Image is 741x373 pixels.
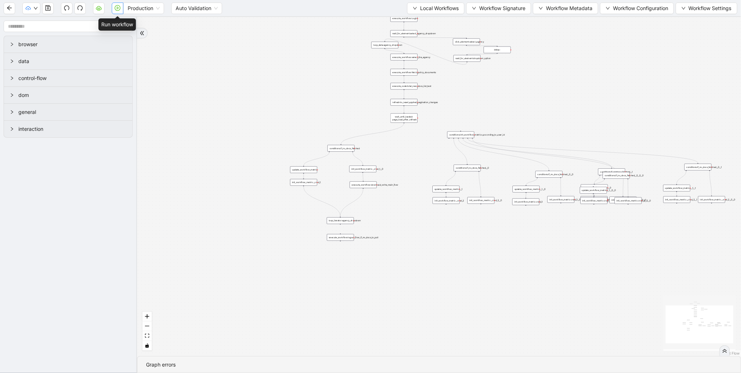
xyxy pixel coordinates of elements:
div: init_workflow_metric:_cred_2__1 [663,196,691,203]
div: wait_until_loaded: page_load_after_refresh [391,114,418,123]
span: interaction [18,125,127,133]
div: init_workflow_metric:cred_3 [512,199,539,205]
div: interaction [4,121,132,137]
div: conditions:if_no_docs_fetched__0__0 [535,171,563,178]
span: down [413,6,417,10]
span: arrow-left [6,5,12,11]
div: execute_workflow:select_the_agency [391,54,418,61]
button: zoom in [142,312,152,321]
span: cloud-upload [26,6,31,11]
div: loop_iterator:agency_dropdownplus-circle [327,217,354,224]
span: Production [128,3,160,14]
g: Edge from conditions:if_no_docs_fetched__1 to init_workflow_metric:_cred_1__0__0 [623,176,623,196]
button: downWorkflow Signature [466,3,531,14]
div: update_workflow_metric:__1 [433,186,460,192]
g: Edge from update_workflow_metric:__1__0__0 to init_workflow_metric:cred_3__1 [594,194,594,197]
div: execute_workflow:Login [391,15,418,22]
span: plus-circle [479,207,484,211]
div: execute_code:total_new_docs_list_test [391,83,418,90]
span: right [10,59,14,63]
div: wait_for_element:select_agency_dropdown [391,30,418,37]
div: Graph errors [146,361,732,369]
div: conditions:if_no_docs_fetched [327,145,354,152]
span: control-flow [18,74,127,82]
span: plus-circle [447,141,451,146]
div: init_workflow_metric:_cred_1__0 [349,166,376,173]
g: Edge from conditions:if_no_docs_fetched__0__0__0 to update_workflow_metric:__1__0__0 [594,179,605,186]
g: Edge from conditions:init_workflow_metrics_according_to_user_id to conditions:if_no_docs_fetched_... [468,139,698,163]
div: conditions:if_no_docs_fetched__0__1 [684,164,711,170]
span: general [18,108,127,116]
div: update_workflow_metric:__1__0 [513,186,540,192]
div: init_workflow_metric:_cred_2__1plus-circle [663,196,691,203]
div: init_workflow_metric:cred_3__1 [581,197,608,204]
div: init_workflow_metric:cred_3__0__0plus-circle [615,197,642,204]
div: execute_workflow:fetch_policy_documents [391,69,418,76]
button: arrow-left [4,3,15,14]
button: downLocal Workflows [407,3,464,14]
div: conditions:if_no_docs_fetched__1 [598,168,625,175]
button: downWorkflow Configuration [600,3,674,14]
div: loop_data:agency_dropdown [371,42,398,49]
div: refresh:to_reset_applied_pagination_changes [391,99,418,106]
span: redo [77,5,83,11]
g: Edge from wait_for_element:dropdown_option to loop_data:agency_dropdown [385,39,467,65]
span: cloud-server [96,5,102,11]
g: Edge from conditions:init_workflow_metrics_according_to_user_id to conditions:if_no_docs_fetched_... [472,139,616,171]
div: init_workflow_metric:_cred_1__1 [581,196,608,203]
div: update_workflow_metric:__0 [581,185,608,191]
button: undo [61,3,72,14]
div: update_workflow_metric:__1__0__0 [580,187,607,194]
div: init_workflow_metric:_cred_2__0__0plus-circle [698,196,725,203]
div: init_workflow_metric:_cred_2__0__0 [698,196,725,203]
span: right [10,110,14,114]
span: plus-circle [338,227,343,231]
button: redo [74,3,86,14]
div: init_workflow_metric:_cred_2 [433,197,460,204]
div: init_workflow_metric:cred_3plus-circle [512,199,539,205]
button: downWorkflow Metadata [533,3,598,14]
span: plus-circle [444,207,449,211]
div: conditions:if_no_docs_fetched__0 [454,165,481,172]
button: cloud-uploaddown [22,3,40,14]
g: Edge from conditions:if_no_docs_fetched to init_workflow_metric:_cred_1__0 [353,152,363,165]
g: Edge from conditions:if_no_docs_fetched to update_workflow_metric: [304,152,329,166]
div: execute_workflow:download_write_main_flow [350,182,377,188]
span: plus-circle [675,206,679,210]
span: down [34,6,38,10]
div: wait_for_element:dropdown_option [454,55,481,62]
div: init_workflow_metric:_cred_2plus-circle [433,197,460,204]
div: dom [4,87,132,103]
span: plus-circle [559,205,563,210]
div: init_workflow_metric:cred_3__0__0 [615,197,642,204]
button: toggle interactivity [142,341,152,351]
span: down [682,6,686,10]
span: browser [18,40,127,48]
div: loop_iterator:agency_dropdown [327,217,354,224]
span: plus-circle [592,205,597,210]
div: update_workflow_metric:__1__1 [663,185,690,192]
span: play-circle [115,5,120,11]
span: plus-circle [621,206,626,211]
a: React Flow attribution [721,351,740,355]
div: click_element:select_agency [453,39,480,45]
span: right [10,93,14,97]
span: right [10,42,14,46]
button: zoom out [142,321,152,331]
div: delay: [484,46,511,53]
g: Edge from conditions:if_no_docs_fetched__1 to update_workflow_metric:__0 [594,176,600,184]
button: save [42,3,54,14]
span: dom [18,91,127,99]
div: init_workflow_metric:_cred_1__0__0plus-circle [610,197,637,204]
